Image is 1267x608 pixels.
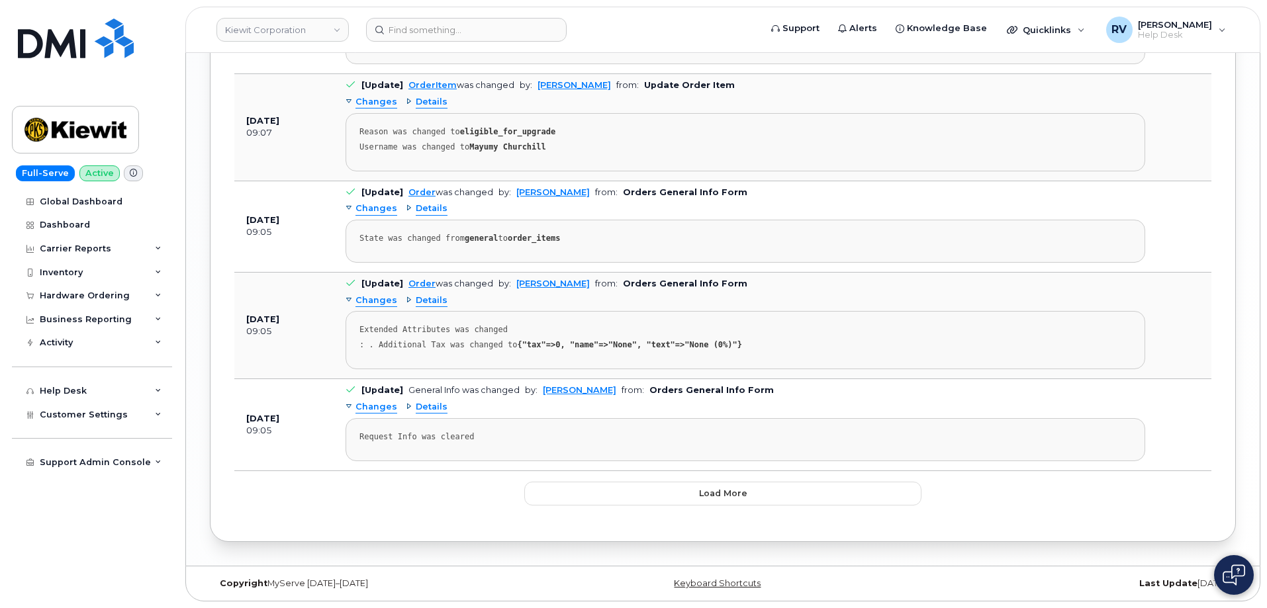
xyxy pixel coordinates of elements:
[416,96,447,109] span: Details
[355,401,397,413] span: Changes
[595,279,618,288] span: from:
[361,187,403,197] b: [Update]
[829,15,886,42] a: Alerts
[359,234,1131,243] div: State was changed from to
[246,413,279,423] b: [DATE]
[516,279,590,288] a: [PERSON_NAME]
[538,80,611,90] a: [PERSON_NAME]
[623,279,747,288] b: Orders General Info Form
[699,487,747,499] span: Load more
[498,279,511,288] span: by:
[408,80,457,90] a: OrderItem
[622,385,644,395] span: from:
[782,22,820,35] span: Support
[762,15,829,42] a: Support
[520,80,532,90] span: by:
[543,385,616,395] a: [PERSON_NAME]
[408,279,436,288] a: Order
[246,314,279,324] b: [DATE]
[465,234,498,243] strong: general
[849,22,877,35] span: Alerts
[216,18,349,42] a: Kiewit Corporation
[246,127,322,139] div: 09:07
[408,187,493,197] div: was changed
[355,202,397,215] span: Changes
[1097,17,1235,43] div: Rodolfo Vasquez
[408,80,514,90] div: was changed
[359,127,1131,137] div: Reason was changed to
[508,234,560,243] strong: order_items
[517,340,742,349] strong: {"tax"=>0, "name"=>"None", "text"=>"None (0%)"}
[616,80,639,90] span: from:
[246,116,279,126] b: [DATE]
[623,187,747,197] b: Orders General Info Form
[460,127,556,136] strong: eligible_for_upgrade
[408,187,436,197] a: Order
[525,385,538,395] span: by:
[408,385,520,395] div: General Info was changed
[359,325,1131,335] div: Extended Attributes was changed
[355,96,397,109] span: Changes
[361,80,403,90] b: [Update]
[416,401,447,413] span: Details
[416,294,447,307] span: Details
[1138,30,1212,40] span: Help Desk
[408,279,493,288] div: was changed
[886,15,996,42] a: Knowledge Base
[361,385,403,395] b: [Update]
[359,142,1131,152] div: Username was changed to
[359,340,1131,350] div: : . Additional Tax was changed to
[1023,24,1071,35] span: Quicklinks
[644,80,735,90] b: Update Order Item
[246,215,279,225] b: [DATE]
[907,22,987,35] span: Knowledge Base
[998,17,1094,43] div: Quicklinks
[366,18,567,42] input: Find something...
[498,187,511,197] span: by:
[1111,22,1127,38] span: RV
[469,142,546,152] strong: Mayumy Churchill
[595,187,618,197] span: from:
[246,425,322,437] div: 09:05
[416,202,447,215] span: Details
[246,326,322,337] div: 09:05
[220,578,267,588] strong: Copyright
[674,578,761,588] a: Keyboard Shortcuts
[1138,19,1212,30] span: [PERSON_NAME]
[649,385,774,395] b: Orders General Info Form
[359,432,1131,442] div: Request Info was cleared
[210,578,552,589] div: MyServe [DATE]–[DATE]
[894,578,1236,589] div: [DATE]
[524,482,921,505] button: Load more
[361,279,403,288] b: [Update]
[246,226,322,238] div: 09:05
[516,187,590,197] a: [PERSON_NAME]
[1139,578,1197,588] strong: Last Update
[1223,564,1245,586] img: Open chat
[355,294,397,307] span: Changes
